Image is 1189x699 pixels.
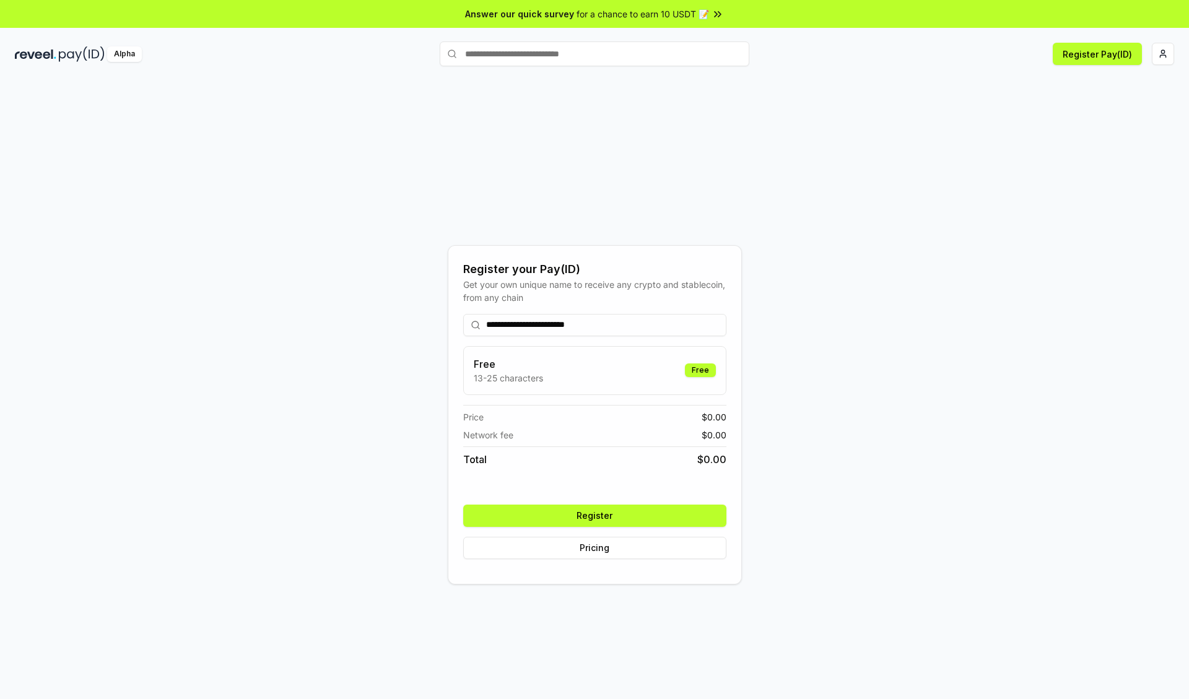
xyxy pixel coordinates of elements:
[463,278,726,304] div: Get your own unique name to receive any crypto and stablecoin, from any chain
[463,410,484,423] span: Price
[463,537,726,559] button: Pricing
[465,7,574,20] span: Answer our quick survey
[577,7,709,20] span: for a chance to earn 10 USDT 📝
[697,452,726,467] span: $ 0.00
[685,363,716,377] div: Free
[15,46,56,62] img: reveel_dark
[463,428,513,441] span: Network fee
[474,371,543,384] p: 13-25 characters
[59,46,105,62] img: pay_id
[463,505,726,527] button: Register
[474,357,543,371] h3: Free
[1053,43,1142,65] button: Register Pay(ID)
[702,428,726,441] span: $ 0.00
[463,452,487,467] span: Total
[107,46,142,62] div: Alpha
[463,261,726,278] div: Register your Pay(ID)
[702,410,726,423] span: $ 0.00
